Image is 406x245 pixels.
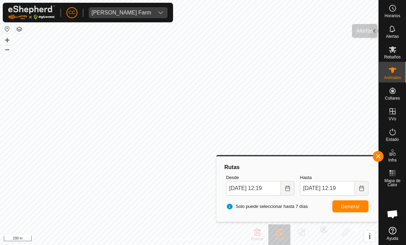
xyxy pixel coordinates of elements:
button: – [3,45,11,53]
label: Desde [226,174,295,181]
span: Generar [341,204,360,209]
button: Restablecer Mapa [3,25,11,33]
span: Mapa de Calor [381,179,404,187]
a: Ayuda [379,224,406,243]
span: Estado [386,137,399,142]
label: Hasta [300,174,368,181]
span: CC [68,9,75,16]
span: Ayuda [387,236,398,241]
span: Animales [384,76,401,80]
span: VVs [388,117,396,121]
div: [PERSON_NAME] Farm [92,10,151,15]
button: Generar [332,200,368,212]
span: Alarcia Monja Farm [89,7,154,18]
button: Choose Date [355,181,368,196]
span: Solo puede seleccionar hasta 7 días [226,203,308,210]
div: Rutas [223,163,371,171]
span: i [368,232,371,241]
span: Horarios [385,14,400,18]
div: Chat abierto [382,204,403,224]
a: Contáctenos [202,236,225,242]
img: Logo Gallagher [8,5,55,20]
button: Capas del Mapa [15,25,23,33]
span: Infra [388,158,396,162]
span: Alertas [386,34,399,38]
span: Rebaños [384,55,400,59]
div: dropdown trigger [154,7,168,18]
a: Política de Privacidad [154,236,193,242]
button: Choose Date [281,181,295,196]
button: i [364,231,375,242]
button: + [3,36,11,44]
span: Collares [385,96,400,100]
